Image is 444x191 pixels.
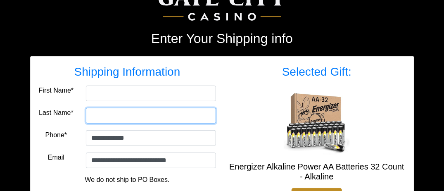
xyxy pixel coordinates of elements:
label: First Name* [39,86,74,95]
h3: Selected Gift: [228,65,406,79]
p: We do not ship to PO Boxes. [45,175,210,185]
h5: Energizer Alkaline Power AA Batteries 32 Count - Alkaline [228,162,406,181]
img: Energizer Alkaline Power AA Batteries 32 Count - Alkaline [284,89,350,155]
h2: Enter Your Shipping info [30,31,414,46]
label: Email [48,153,64,162]
label: Last Name* [39,108,74,118]
label: Phone* [45,130,67,140]
h3: Shipping Information [39,65,216,79]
